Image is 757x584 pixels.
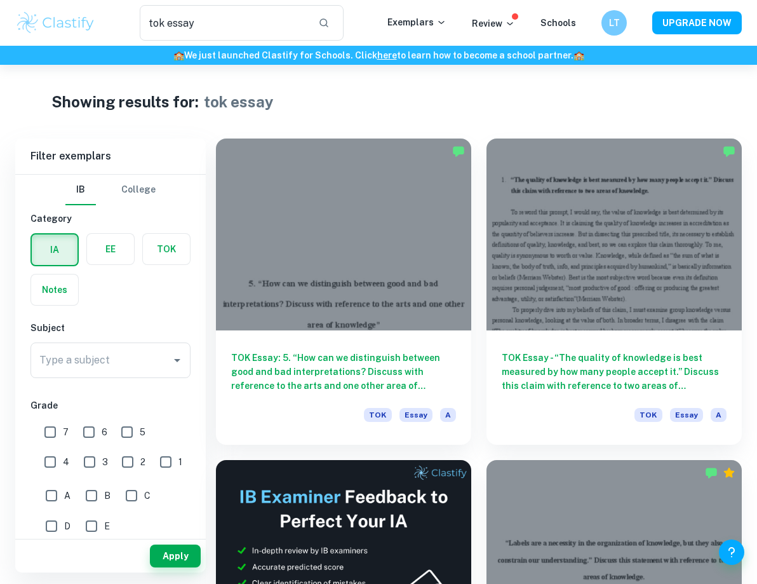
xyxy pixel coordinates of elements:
[502,351,727,393] h6: TOK Essay - “The quality of knowledge is best measured by how many people accept it.” Discuss thi...
[30,321,191,335] h6: Subject
[64,519,70,533] span: D
[634,408,662,422] span: TOK
[204,90,274,113] h1: tok essay
[104,519,110,533] span: E
[121,175,156,205] button: College
[87,234,134,264] button: EE
[723,466,735,479] div: Premium
[452,145,465,158] img: Marked
[51,90,199,113] h1: Showing results for:
[143,234,190,264] button: TOK
[31,275,78,305] button: Notes
[168,351,186,369] button: Open
[719,540,744,565] button: Help and Feedback
[573,50,584,60] span: 🏫
[15,139,206,174] h6: Filter exemplars
[15,10,96,36] img: Clastify logo
[216,139,471,445] a: TOK Essay: 5. “How can we distinguish between good and bad interpretations? Discuss with referenc...
[540,18,576,28] a: Schools
[387,15,446,29] p: Exemplars
[65,175,96,205] button: IB
[440,408,456,422] span: A
[601,10,627,36] button: LT
[178,455,182,469] span: 1
[102,455,108,469] span: 3
[472,17,515,31] p: Review
[140,5,308,41] input: Search for any exemplars...
[140,425,145,439] span: 5
[231,351,456,393] h6: TOK Essay: 5. “How can we distinguish between good and bad interpretations? Discuss with referenc...
[104,489,111,503] span: B
[64,489,70,503] span: A
[670,408,703,422] span: Essay
[3,48,754,62] h6: We just launched Clastify for Schools. Click to learn how to become a school partner.
[607,16,622,30] h6: LT
[652,11,742,34] button: UPGRADE NOW
[723,145,735,158] img: Marked
[30,212,191,226] h6: Category
[63,425,69,439] span: 7
[150,545,201,567] button: Apply
[705,466,718,479] img: Marked
[399,408,432,422] span: Essay
[711,408,727,422] span: A
[486,139,742,445] a: TOK Essay - “The quality of knowledge is best measured by how many people accept it.” Discuss thi...
[63,455,69,469] span: 4
[144,489,151,503] span: C
[65,175,156,205] div: Filter type choice
[30,398,191,412] h6: Grade
[364,408,392,422] span: TOK
[173,50,184,60] span: 🏫
[140,455,145,469] span: 2
[102,425,107,439] span: 6
[377,50,397,60] a: here
[32,234,77,265] button: IA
